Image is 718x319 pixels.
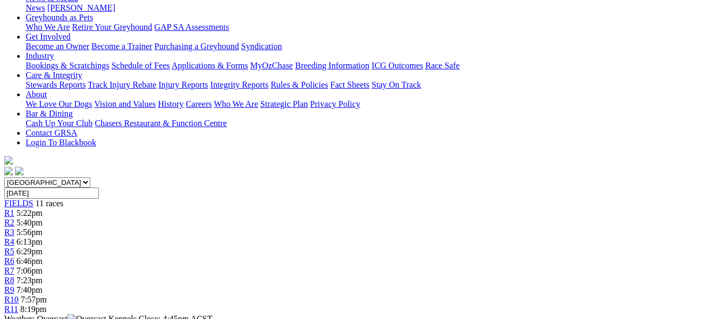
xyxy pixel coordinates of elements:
[310,99,360,108] a: Privacy Policy
[26,32,71,41] a: Get Involved
[4,228,14,237] a: R3
[17,237,43,246] span: 6:13pm
[4,218,14,227] a: R2
[26,138,96,147] a: Login To Blackbook
[21,295,47,304] span: 7:57pm
[111,61,169,70] a: Schedule of Fees
[372,61,423,70] a: ICG Outcomes
[17,256,43,266] span: 6:46pm
[155,42,239,51] a: Purchasing a Greyhound
[4,305,18,314] a: R11
[17,218,43,227] span: 5:40pm
[4,237,14,246] a: R4
[26,42,714,51] div: Get Involved
[26,99,714,109] div: About
[186,99,212,108] a: Careers
[15,167,24,175] img: twitter.svg
[4,266,14,275] a: R7
[95,119,227,128] a: Chasers Restaurant & Function Centre
[26,80,714,90] div: Care & Integrity
[26,80,86,89] a: Stewards Reports
[17,247,43,256] span: 6:29pm
[26,71,82,80] a: Care & Integrity
[260,99,308,108] a: Strategic Plan
[17,208,43,217] span: 5:22pm
[26,3,45,12] a: News
[330,80,369,89] a: Fact Sheets
[295,61,369,70] a: Breeding Information
[158,80,208,89] a: Injury Reports
[17,285,43,294] span: 7:40pm
[4,295,19,304] a: R10
[26,119,714,128] div: Bar & Dining
[4,188,99,199] input: Select date
[26,119,92,128] a: Cash Up Your Club
[72,22,152,32] a: Retire Your Greyhound
[26,22,70,32] a: Who We Are
[26,3,714,13] div: News & Media
[4,208,14,217] a: R1
[425,61,459,70] a: Race Safe
[210,80,268,89] a: Integrity Reports
[26,90,47,99] a: About
[88,80,156,89] a: Track Injury Rebate
[4,285,14,294] a: R9
[271,80,328,89] a: Rules & Policies
[20,305,47,314] span: 8:19pm
[4,199,33,208] a: FIELDS
[4,247,14,256] a: R5
[26,51,54,60] a: Industry
[155,22,229,32] a: GAP SA Assessments
[17,276,43,285] span: 7:23pm
[172,61,248,70] a: Applications & Forms
[26,61,714,71] div: Industry
[4,167,13,175] img: facebook.svg
[26,13,93,22] a: Greyhounds as Pets
[214,99,258,108] a: Who We Are
[250,61,293,70] a: MyOzChase
[158,99,183,108] a: History
[47,3,115,12] a: [PERSON_NAME]
[26,22,714,32] div: Greyhounds as Pets
[26,99,92,108] a: We Love Our Dogs
[4,156,13,165] img: logo-grsa-white.png
[17,228,43,237] span: 5:56pm
[17,266,43,275] span: 7:06pm
[94,99,156,108] a: Vision and Values
[26,109,73,118] a: Bar & Dining
[4,276,14,285] a: R8
[26,42,89,51] a: Become an Owner
[4,256,14,266] a: R6
[241,42,282,51] a: Syndication
[372,80,421,89] a: Stay On Track
[26,128,77,137] a: Contact GRSA
[35,199,63,208] span: 11 races
[26,61,109,70] a: Bookings & Scratchings
[91,42,152,51] a: Become a Trainer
